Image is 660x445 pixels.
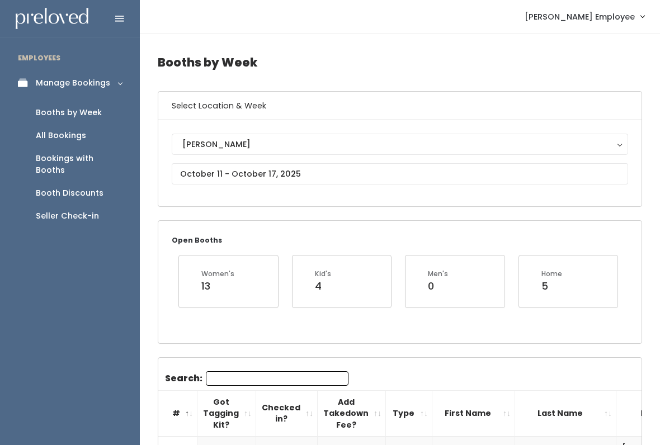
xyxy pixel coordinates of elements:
[36,210,99,222] div: Seller Check-in
[525,11,635,23] span: [PERSON_NAME] Employee
[201,279,234,293] div: 13
[432,390,515,437] th: First Name: activate to sort column ascending
[172,163,628,184] input: October 11 - October 17, 2025
[36,153,122,176] div: Bookings with Booths
[158,92,642,120] h6: Select Location & Week
[182,138,617,150] div: [PERSON_NAME]
[206,371,348,386] input: Search:
[201,269,234,279] div: Women's
[315,279,331,293] div: 4
[386,390,432,437] th: Type: activate to sort column ascending
[513,4,656,29] a: [PERSON_NAME] Employee
[158,390,197,437] th: #: activate to sort column descending
[541,279,562,293] div: 5
[165,371,348,386] label: Search:
[172,134,628,155] button: [PERSON_NAME]
[16,8,88,30] img: preloved logo
[158,47,642,78] h4: Booths by Week
[315,269,331,279] div: Kid's
[197,390,256,437] th: Got Tagging Kit?: activate to sort column ascending
[36,130,86,141] div: All Bookings
[172,235,222,245] small: Open Booths
[36,77,110,89] div: Manage Bookings
[541,269,562,279] div: Home
[515,390,616,437] th: Last Name: activate to sort column ascending
[256,390,318,437] th: Checked in?: activate to sort column ascending
[36,107,102,119] div: Booths by Week
[318,390,386,437] th: Add Takedown Fee?: activate to sort column ascending
[428,269,448,279] div: Men's
[36,187,103,199] div: Booth Discounts
[428,279,448,293] div: 0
